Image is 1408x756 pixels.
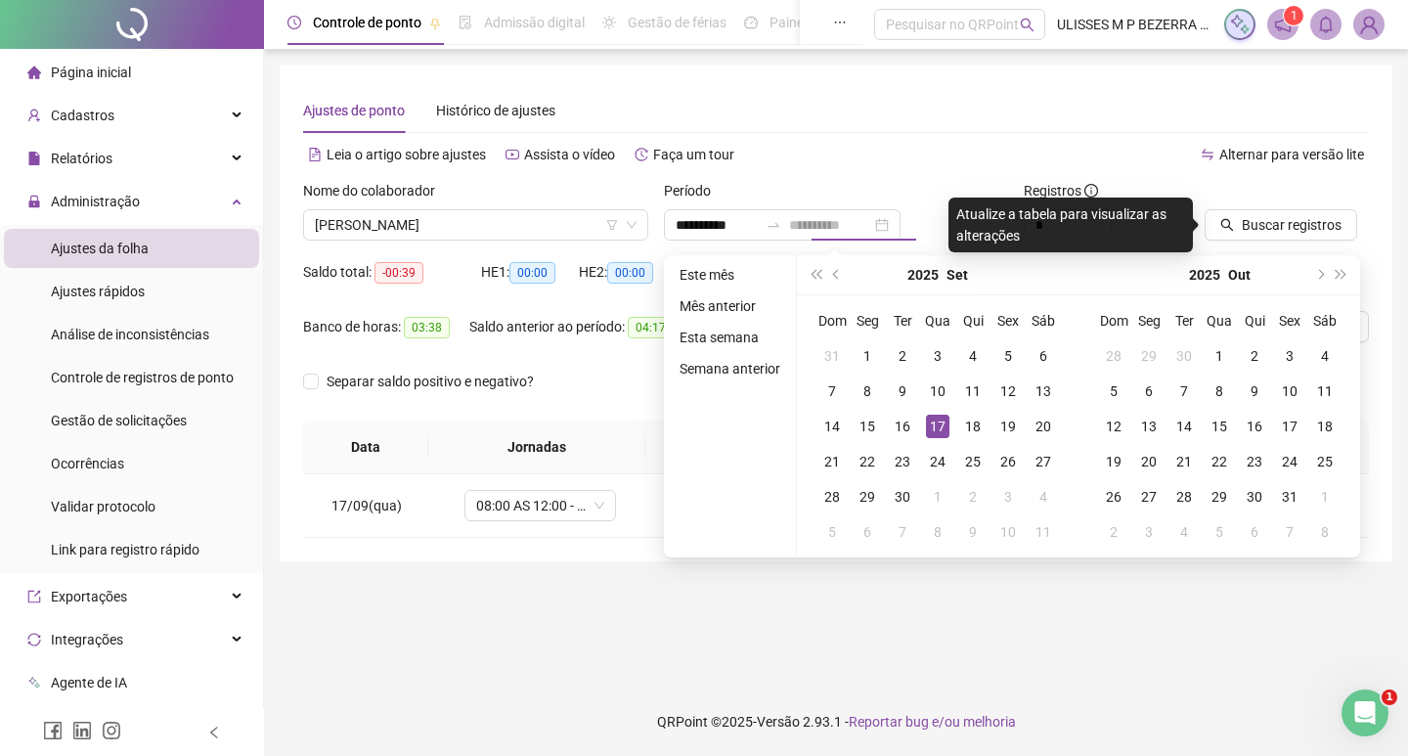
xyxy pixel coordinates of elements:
span: to [766,217,781,233]
td: 2025-09-09 [885,374,920,409]
td: 2025-10-21 [1166,444,1202,479]
span: instagram [102,721,121,740]
td: 2025-10-13 [1131,409,1166,444]
th: Dom [814,303,850,338]
button: month panel [946,255,968,294]
span: Controle de registros de ponto [51,370,234,385]
div: 8 [856,379,879,403]
th: Seg [1131,303,1166,338]
td: 2025-10-08 [1202,374,1237,409]
th: Sáb [1307,303,1342,338]
div: 31 [1278,485,1301,509]
td: 2025-10-03 [1272,338,1307,374]
div: 18 [1313,415,1337,438]
button: prev-year [826,255,848,294]
span: bell [1317,16,1335,33]
div: 13 [1032,379,1055,403]
div: 23 [891,450,914,473]
div: 5 [820,520,844,544]
button: super-next-year [1331,255,1352,294]
td: 2025-11-08 [1307,514,1342,550]
li: Esta semana [672,326,788,349]
div: 9 [891,379,914,403]
div: 9 [1243,379,1266,403]
div: 7 [1172,379,1196,403]
span: Reportar bug e/ou melhoria [849,714,1016,730]
div: 1 [1208,344,1231,368]
td: 2025-10-26 [1096,479,1131,514]
span: ANA KELLY ANDRADE DA SILVA [315,210,637,240]
td: 2025-10-30 [1237,479,1272,514]
li: Semana anterior [672,357,788,380]
td: 2025-10-14 [1166,409,1202,444]
span: down [626,219,638,231]
div: 27 [1137,485,1161,509]
td: 2025-10-25 [1307,444,1342,479]
span: Faça um tour [653,147,734,162]
label: Período [664,180,724,201]
td: 2025-10-06 [1131,374,1166,409]
td: 2025-08-31 [814,338,850,374]
th: Sáb [1026,303,1061,338]
th: Qui [955,303,990,338]
td: 2025-10-03 [990,479,1026,514]
span: file [27,152,41,165]
div: 24 [926,450,949,473]
iframe: Intercom live chat [1342,689,1388,736]
div: 12 [996,379,1020,403]
div: 3 [996,485,1020,509]
th: Sex [1272,303,1307,338]
span: Histórico de ajustes [436,103,555,118]
div: 26 [996,450,1020,473]
span: Assista o vídeo [524,147,615,162]
th: Sex [990,303,1026,338]
td: 2025-09-27 [1026,444,1061,479]
div: 2 [1243,344,1266,368]
div: 17 [1278,415,1301,438]
td: 2025-10-15 [1202,409,1237,444]
td: 2025-09-29 [850,479,885,514]
span: dashboard [744,16,758,29]
span: filter [606,219,618,231]
td: 2025-09-16 [885,409,920,444]
td: 2025-11-04 [1166,514,1202,550]
td: 2025-11-06 [1237,514,1272,550]
span: -00:39 [374,262,423,284]
td: 2025-09-28 [1096,338,1131,374]
div: 29 [1137,344,1161,368]
span: pushpin [429,18,441,29]
span: Gestão de férias [628,15,726,30]
td: 2025-10-02 [955,479,990,514]
span: Agente de IA [51,675,127,690]
td: 2025-10-16 [1237,409,1272,444]
div: 7 [1278,520,1301,544]
span: ellipsis [833,16,847,29]
div: Atualize a tabela para visualizar as alterações [948,198,1193,252]
span: 00:00 [607,262,653,284]
div: 19 [996,415,1020,438]
div: 3 [1137,520,1161,544]
div: 14 [820,415,844,438]
div: 6 [1243,520,1266,544]
td: 2025-09-25 [955,444,990,479]
button: super-prev-year [805,255,826,294]
div: HE 2: [579,261,677,284]
div: 12 [1102,415,1125,438]
div: 10 [996,520,1020,544]
div: 2 [1102,520,1125,544]
td: 2025-10-17 [1272,409,1307,444]
td: 2025-11-01 [1307,479,1342,514]
div: 25 [961,450,985,473]
th: Data [303,421,428,474]
span: 04:17 [628,317,674,338]
td: 2025-09-19 [990,409,1026,444]
span: 03:38 [404,317,450,338]
span: home [27,66,41,79]
td: 2025-10-27 [1131,479,1166,514]
td: 2025-09-14 [814,409,850,444]
td: 2025-10-07 [885,514,920,550]
div: 30 [1243,485,1266,509]
td: 2025-10-19 [1096,444,1131,479]
span: Exportações [51,589,127,604]
th: Ter [885,303,920,338]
